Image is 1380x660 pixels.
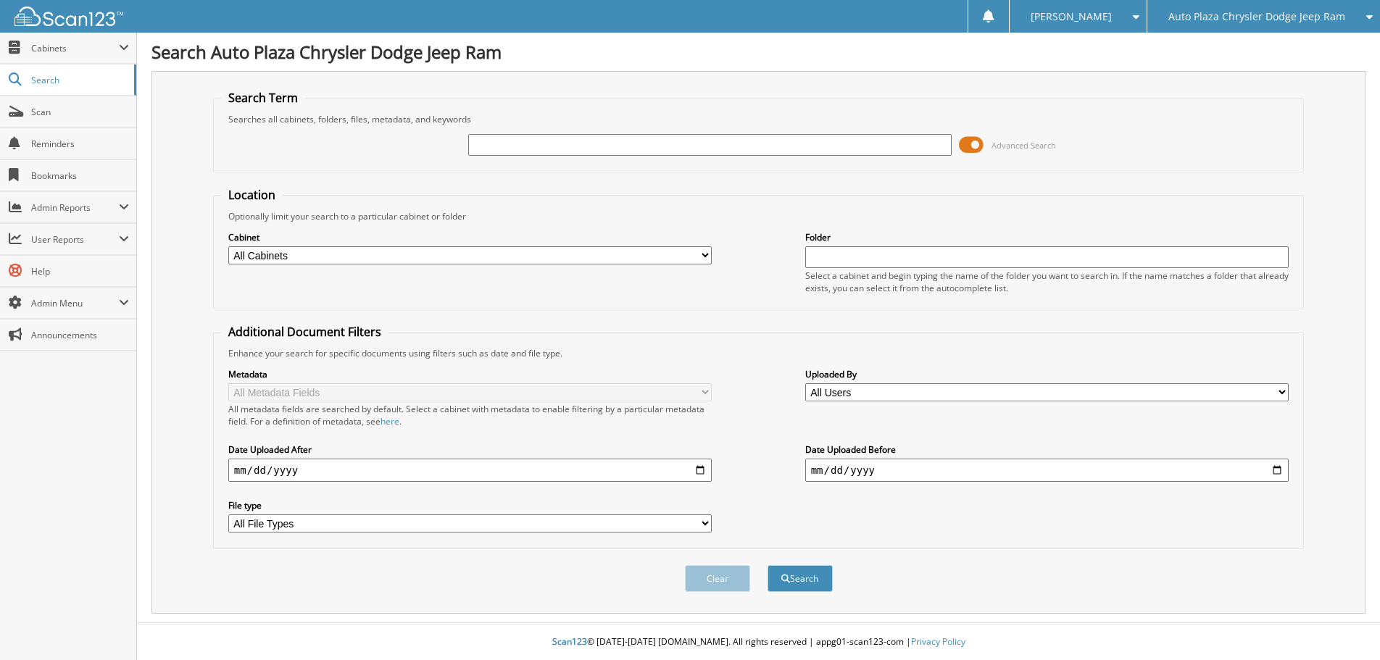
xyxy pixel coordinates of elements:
[31,42,119,54] span: Cabinets
[228,499,712,511] label: File type
[805,368,1289,380] label: Uploaded By
[31,297,119,309] span: Admin Menu
[221,347,1297,359] div: Enhance your search for specific documents using filters such as date and file type.
[221,210,1297,222] div: Optionally limit your search to a particular cabinet or folder
[228,459,712,482] input: start
[14,7,123,26] img: scan123-logo-white.svg
[552,635,587,648] span: Scan123
[221,113,1297,125] div: Searches all cabinets, folders, files, metadata, and keywords
[221,187,283,203] legend: Location
[31,138,129,150] span: Reminders
[31,74,127,86] span: Search
[1031,12,1112,21] span: [PERSON_NAME]
[221,90,305,106] legend: Search Term
[31,106,129,118] span: Scan
[805,459,1289,482] input: end
[992,140,1056,151] span: Advanced Search
[137,625,1380,660] div: © [DATE]-[DATE] [DOMAIN_NAME]. All rights reserved | appg01-scan123-com |
[228,231,712,243] label: Cabinet
[228,403,712,427] div: All metadata fields are searched by default. Select a cabinet with metadata to enable filtering b...
[31,233,119,246] span: User Reports
[805,231,1289,243] label: Folder
[1168,12,1345,21] span: Auto Plaza Chrysler Dodge Jeep Ram
[228,443,712,456] label: Date Uploaded After
[31,329,129,341] span: Announcements
[381,415,399,427] a: here
[31,265,129,277] span: Help
[228,368,712,380] label: Metadata
[31,201,119,214] span: Admin Reports
[805,270,1289,294] div: Select a cabinet and begin typing the name of the folder you want to search in. If the name match...
[151,40,1366,64] h1: Search Auto Plaza Chrysler Dodge Jeep Ram
[911,635,965,648] a: Privacy Policy
[805,443,1289,456] label: Date Uploaded Before
[685,565,750,592] button: Clear
[768,565,833,592] button: Search
[31,170,129,182] span: Bookmarks
[221,324,388,340] legend: Additional Document Filters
